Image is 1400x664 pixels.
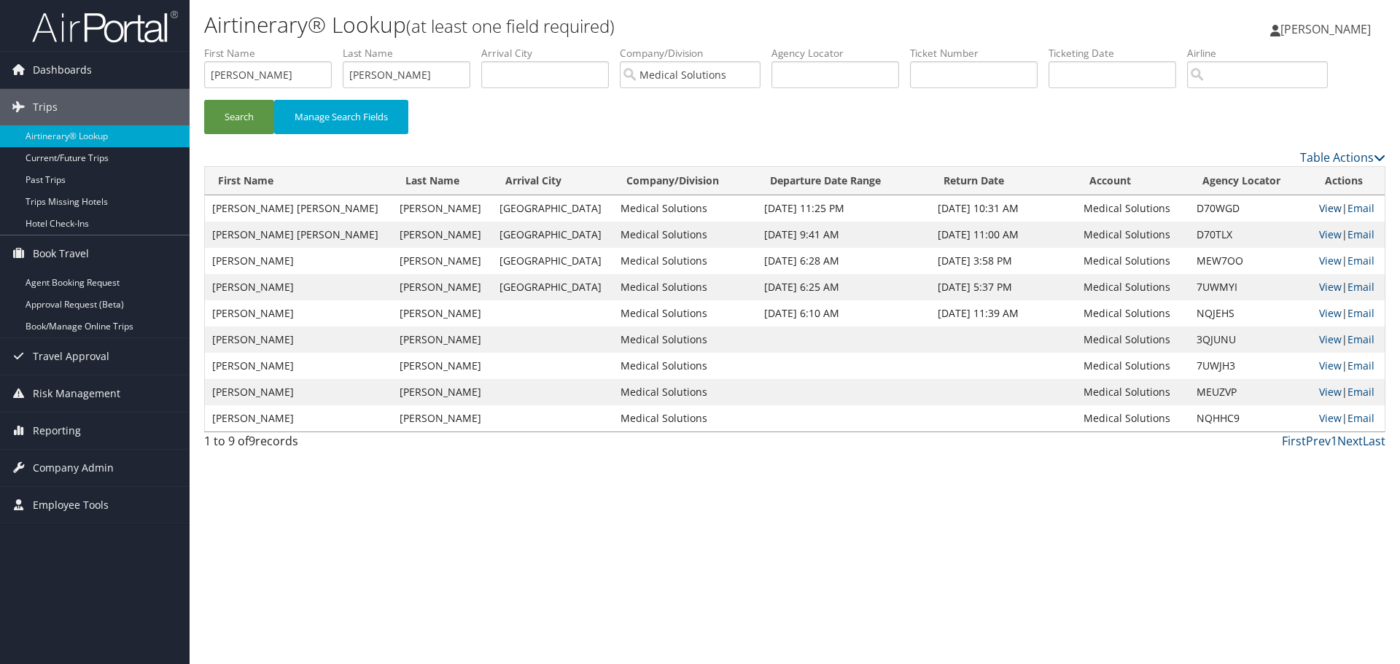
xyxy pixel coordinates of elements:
[1189,379,1312,405] td: MEUZVP
[205,222,392,248] td: [PERSON_NAME] [PERSON_NAME]
[33,413,81,449] span: Reporting
[204,46,343,60] label: First Name
[757,195,930,222] td: [DATE] 11:25 PM
[249,433,255,449] span: 9
[1189,405,1312,431] td: NQHHC9
[1076,222,1190,248] td: Medical Solutions
[1312,195,1385,222] td: |
[1319,227,1342,241] a: View
[205,195,392,222] td: [PERSON_NAME] [PERSON_NAME]
[613,405,757,431] td: Medical Solutions
[930,300,1076,327] td: [DATE] 11:39 AM
[1270,7,1385,51] a: [PERSON_NAME]
[613,353,757,379] td: Medical Solutions
[392,300,492,327] td: [PERSON_NAME]
[392,327,492,353] td: [PERSON_NAME]
[1076,167,1190,195] th: Account: activate to sort column ascending
[1306,433,1331,449] a: Prev
[204,100,274,134] button: Search
[1189,327,1312,353] td: 3QJUNU
[1300,149,1385,165] a: Table Actions
[757,222,930,248] td: [DATE] 9:41 AM
[1312,248,1385,274] td: |
[1312,222,1385,248] td: |
[613,195,757,222] td: Medical Solutions
[343,46,481,60] label: Last Name
[33,235,89,272] span: Book Travel
[1331,433,1337,449] a: 1
[613,274,757,300] td: Medical Solutions
[1319,332,1342,346] a: View
[33,375,120,412] span: Risk Management
[492,195,613,222] td: [GEOGRAPHIC_DATA]
[204,432,483,457] div: 1 to 9 of records
[771,46,910,60] label: Agency Locator
[406,14,615,38] small: (at least one field required)
[1319,254,1342,267] a: View
[1049,46,1187,60] label: Ticketing Date
[32,9,178,44] img: airportal-logo.png
[205,353,392,379] td: [PERSON_NAME]
[205,248,392,274] td: [PERSON_NAME]
[1347,306,1374,320] a: Email
[1076,379,1190,405] td: Medical Solutions
[392,353,492,379] td: [PERSON_NAME]
[1347,385,1374,399] a: Email
[1076,405,1190,431] td: Medical Solutions
[492,222,613,248] td: [GEOGRAPHIC_DATA]
[392,195,492,222] td: [PERSON_NAME]
[1187,46,1339,60] label: Airline
[1319,359,1342,372] a: View
[613,327,757,353] td: Medical Solutions
[1189,248,1312,274] td: MEW7OO
[1076,353,1190,379] td: Medical Solutions
[481,46,620,60] label: Arrival City
[757,248,930,274] td: [DATE] 6:28 AM
[1319,385,1342,399] a: View
[1189,222,1312,248] td: D70TLX
[1347,227,1374,241] a: Email
[392,222,492,248] td: [PERSON_NAME]
[1337,433,1363,449] a: Next
[1319,280,1342,294] a: View
[757,167,930,195] th: Departure Date Range: activate to sort column ascending
[1282,433,1306,449] a: First
[1347,201,1374,215] a: Email
[1319,306,1342,320] a: View
[392,405,492,431] td: [PERSON_NAME]
[613,248,757,274] td: Medical Solutions
[1319,411,1342,425] a: View
[1363,433,1385,449] a: Last
[33,89,58,125] span: Trips
[930,167,1076,195] th: Return Date: activate to sort column ascending
[205,300,392,327] td: [PERSON_NAME]
[33,450,114,486] span: Company Admin
[1312,300,1385,327] td: |
[757,274,930,300] td: [DATE] 6:25 AM
[1312,405,1385,431] td: |
[1189,300,1312,327] td: NQJEHS
[620,46,771,60] label: Company/Division
[1076,300,1190,327] td: Medical Solutions
[492,167,613,195] th: Arrival City: activate to sort column ascending
[492,274,613,300] td: [GEOGRAPHIC_DATA]
[1189,353,1312,379] td: 7UWJH3
[1076,195,1190,222] td: Medical Solutions
[1312,379,1385,405] td: |
[205,167,392,195] th: First Name: activate to sort column ascending
[1347,280,1374,294] a: Email
[392,274,492,300] td: [PERSON_NAME]
[910,46,1049,60] label: Ticket Number
[1312,274,1385,300] td: |
[1312,167,1385,195] th: Actions
[1319,201,1342,215] a: View
[613,379,757,405] td: Medical Solutions
[930,248,1076,274] td: [DATE] 3:58 PM
[1076,274,1190,300] td: Medical Solutions
[33,338,109,375] span: Travel Approval
[1280,21,1371,37] span: [PERSON_NAME]
[1347,254,1374,267] a: Email
[33,52,92,88] span: Dashboards
[392,379,492,405] td: [PERSON_NAME]
[1347,359,1374,372] a: Email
